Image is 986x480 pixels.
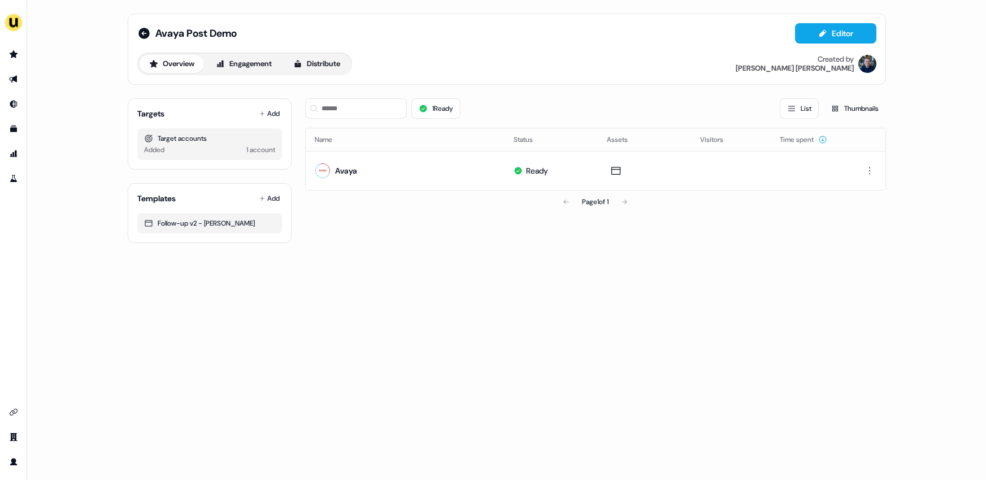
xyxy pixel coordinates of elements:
a: Go to templates [5,120,23,138]
a: Go to profile [5,453,23,471]
a: Go to attribution [5,145,23,163]
div: Targets [137,108,164,119]
button: Add [257,106,282,122]
div: Templates [137,193,176,204]
div: Avaya [335,165,357,176]
button: Name [315,129,346,150]
div: [PERSON_NAME] [PERSON_NAME] [736,64,854,73]
button: Time spent [780,129,827,150]
a: Go to outbound experience [5,70,23,88]
button: Status [514,129,546,150]
th: Assets [598,128,691,151]
div: Created by [818,55,854,64]
a: Go to prospects [5,45,23,63]
button: Add [257,191,282,206]
a: Go to experiments [5,170,23,188]
button: List [780,98,819,119]
span: Avaya Post Demo [155,27,237,40]
div: Page 1 of 1 [582,196,609,207]
button: Editor [795,23,876,44]
div: Added [144,144,164,155]
button: 1Ready [411,98,461,119]
div: Target accounts [144,133,275,144]
button: Thumbnails [823,98,886,119]
button: Overview [140,55,204,73]
a: Go to team [5,428,23,446]
a: Go to Inbound [5,95,23,113]
a: Editor [795,29,876,41]
div: Ready [526,165,548,176]
div: 1 account [246,144,275,155]
button: Distribute [284,55,350,73]
div: Follow-up v2 - [PERSON_NAME] [144,218,275,229]
button: Engagement [206,55,281,73]
a: Go to integrations [5,403,23,421]
img: James [858,55,876,73]
button: Visitors [700,129,737,150]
